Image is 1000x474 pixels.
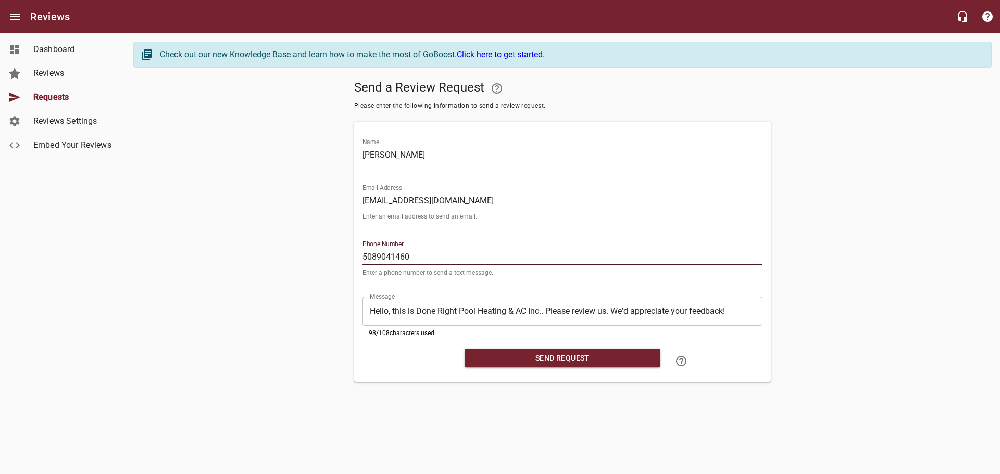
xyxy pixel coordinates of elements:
[354,101,771,111] span: Please enter the following information to send a review request.
[369,329,436,337] span: 98 / 108 characters used.
[484,76,509,101] a: Your Google or Facebook account must be connected to "Send a Review Request"
[362,185,402,191] label: Email Address
[33,91,113,104] span: Requests
[30,8,70,25] h6: Reviews
[362,139,379,145] label: Name
[362,270,762,276] p: Enter a phone number to send a text message.
[160,48,981,61] div: Check out our new Knowledge Base and learn how to make the most of GoBoost.
[354,76,771,101] h5: Send a Review Request
[362,241,404,247] label: Phone Number
[370,306,755,316] textarea: Hello, this is Done Right Pool Heating & AC Inc.. Please review us. We'd appreciate your feedback!
[950,4,975,29] button: Live Chat
[3,4,28,29] button: Open drawer
[33,115,113,127] span: Reviews Settings
[33,67,113,80] span: Reviews
[33,139,113,151] span: Embed Your Reviews
[33,43,113,56] span: Dashboard
[473,352,652,365] span: Send Request
[975,4,1000,29] button: Support Portal
[362,213,762,220] p: Enter an email address to send an email.
[465,349,660,368] button: Send Request
[457,49,545,59] a: Click here to get started.
[669,349,694,374] a: Learn how to "Send a Review Request"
